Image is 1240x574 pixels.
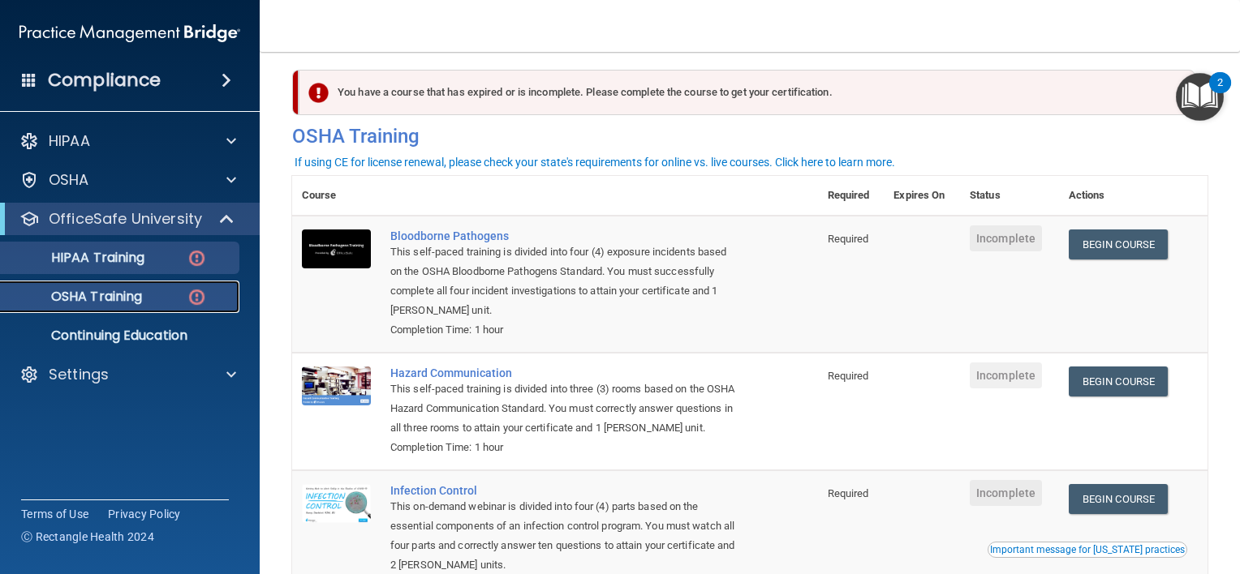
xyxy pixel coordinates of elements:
[19,17,240,49] img: PMB logo
[390,438,737,457] div: Completion Time: 1 hour
[990,545,1185,555] div: Important message for [US_STATE] practices
[960,176,1059,216] th: Status
[308,83,329,103] img: exclamation-circle-solid-danger.72ef9ffc.png
[292,154,898,170] button: If using CE for license renewal, please check your state's requirements for online vs. live cours...
[292,125,1208,148] h4: OSHA Training
[11,328,232,344] p: Continuing Education
[390,379,737,438] div: This self-paced training is divided into three (3) rooms based on the OSHA Hazard Communication S...
[299,70,1195,115] div: You have a course that has expired or is incomplete. Please complete the course to get your certi...
[49,365,109,384] p: Settings
[295,156,895,168] div: If using CE for license renewal, please check your state's requirements for online vs. live cours...
[11,289,142,305] p: OSHA Training
[19,209,235,229] a: OfficeSafe University
[970,362,1042,388] span: Incomplete
[1069,366,1168,396] a: Begin Course
[1069,484,1168,514] a: Begin Course
[1069,229,1168,259] a: Begin Course
[988,542,1187,558] button: Read this if you are a dental practitioner in the state of CA
[187,287,207,307] img: danger-circle.6113f641.png
[19,365,236,384] a: Settings
[292,176,381,216] th: Course
[390,242,737,320] div: This self-paced training is divided into four (4) exposure incidents based on the OSHA Bloodborne...
[1176,73,1224,121] button: Open Resource Center, 2 new notifications
[11,250,144,266] p: HIPAA Training
[818,176,885,216] th: Required
[49,170,89,190] p: OSHA
[390,484,737,497] a: Infection Control
[1059,176,1208,216] th: Actions
[21,506,88,522] a: Terms of Use
[390,320,737,340] div: Completion Time: 1 hour
[1217,83,1223,104] div: 2
[108,506,181,522] a: Privacy Policy
[828,370,869,382] span: Required
[390,366,737,379] a: Hazard Communication
[187,248,207,268] img: danger-circle.6113f641.png
[828,487,869,499] span: Required
[19,131,236,151] a: HIPAA
[828,233,869,245] span: Required
[48,69,161,92] h4: Compliance
[884,176,960,216] th: Expires On
[49,131,90,151] p: HIPAA
[19,170,236,190] a: OSHA
[49,209,202,229] p: OfficeSafe University
[970,480,1042,506] span: Incomplete
[21,529,154,545] span: Ⓒ Rectangle Health 2024
[970,225,1042,251] span: Incomplete
[390,229,737,242] a: Bloodborne Pathogens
